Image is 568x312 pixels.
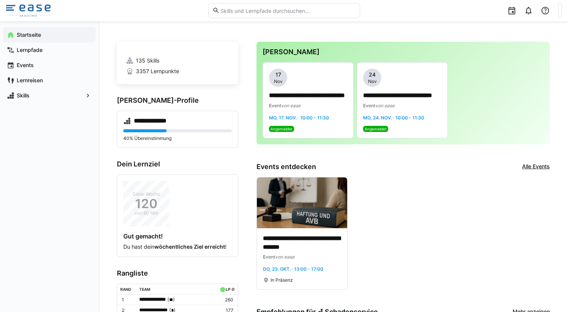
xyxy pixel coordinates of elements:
h3: Rangliste [117,269,238,278]
a: Alle Events [522,163,550,171]
span: In Präsenz [271,277,293,283]
h3: Events entdecken [256,163,316,171]
h3: [PERSON_NAME]-Profile [117,96,238,105]
span: von ease [375,103,395,108]
a: ø [231,285,235,292]
h3: Dein Lernziel [117,160,238,168]
p: 40% Übereinstimmung [123,135,232,141]
span: 17 [275,71,281,78]
h4: Gut gemacht! [123,232,232,240]
span: Nov [274,78,283,85]
strong: wöchentliches Ziel erreicht [154,243,225,250]
span: ( ) [167,296,175,304]
span: Event [263,254,275,260]
div: Rang [120,287,131,292]
span: Angemeldet [365,127,387,131]
span: 3357 Lernpunkte [136,67,179,75]
span: Nov [368,78,377,85]
span: 24 [369,71,376,78]
span: von ease [275,254,294,260]
h3: [PERSON_NAME] [263,48,544,56]
span: von ease [281,103,301,108]
input: Skills und Lernpfade durchsuchen… [220,7,356,14]
img: image [257,177,347,228]
p: 1 [122,297,133,303]
span: Do, 23. Okt. · 13:00 - 17:00 [263,266,323,272]
p: 260 [218,297,233,303]
span: Angemeldet [271,127,293,131]
span: Mo, 17. Nov. · 10:00 - 11:30 [269,115,329,121]
a: 135 Skills [126,57,229,64]
span: Mo, 24. Nov. · 10:00 - 11:30 [363,115,424,121]
div: LP [226,287,230,292]
span: Event [269,103,281,108]
span: 135 Skills [136,57,159,64]
div: Team [139,287,150,292]
span: Event [363,103,375,108]
p: Du hast dein ! [123,243,232,251]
